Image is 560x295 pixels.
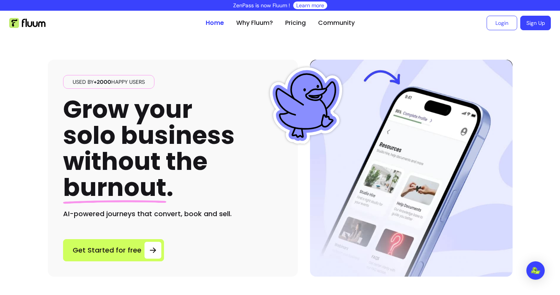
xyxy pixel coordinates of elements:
[236,18,273,28] a: Why Fluum?
[63,96,235,201] h1: Grow your solo business without the .
[285,18,306,28] a: Pricing
[9,18,45,28] img: Fluum Logo
[63,170,166,204] span: burnout
[73,245,141,256] span: Get Started for free
[63,239,164,261] a: Get Started for free
[296,2,324,9] a: Learn more
[268,67,344,144] img: Fluum Duck sticker
[63,209,282,219] h2: AI-powered journeys that convert, book and sell.
[318,18,355,28] a: Community
[70,78,148,86] span: Used by happy users
[233,2,290,9] p: ZenPass is now Fluum !
[310,60,513,277] img: Hero
[520,16,551,30] a: Sign Up
[94,78,111,85] span: +2000
[206,18,224,28] a: Home
[526,261,545,280] div: Open Intercom Messenger
[487,16,517,30] a: Login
